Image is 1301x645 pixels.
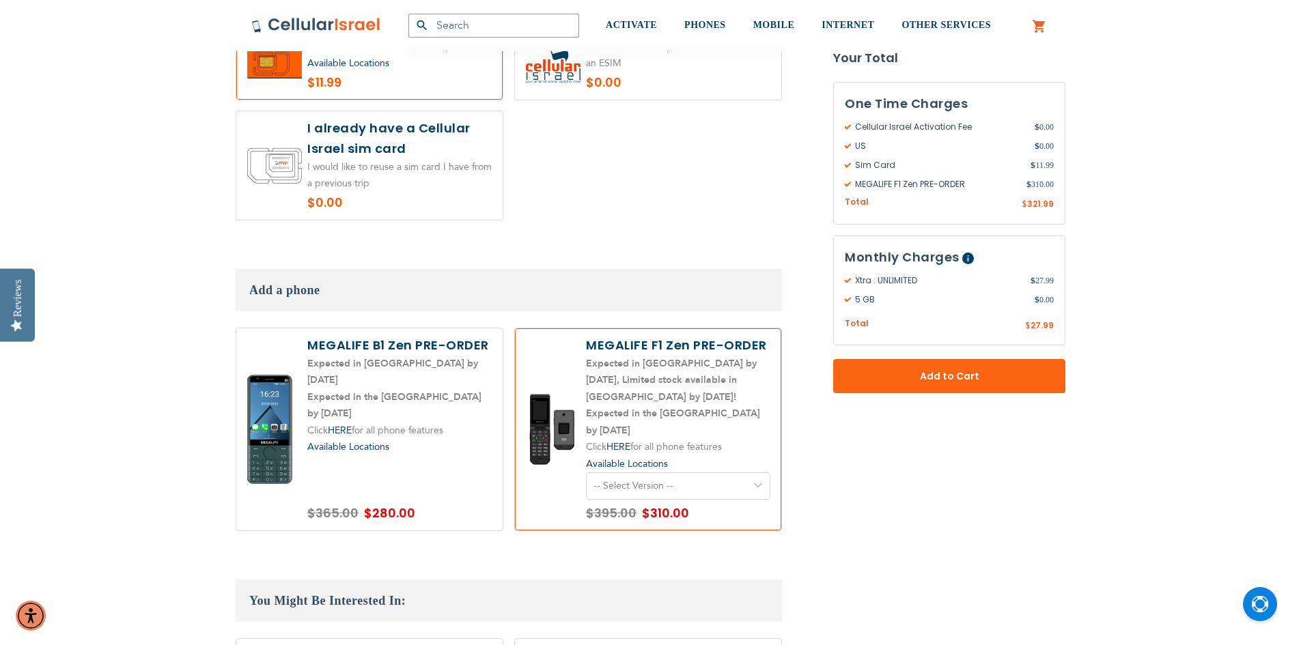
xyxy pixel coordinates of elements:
a: HERE [328,424,352,437]
span: $ [1035,293,1039,306]
img: Cellular Israel Logo [251,17,381,33]
span: You Might Be Interested In: [249,594,406,607]
span: Add a phone [249,283,320,297]
span: 11.99 [1031,159,1054,171]
a: Available Locations [307,57,389,70]
strong: Your Total [833,48,1065,68]
span: 0.00 [1035,121,1054,133]
span: Cellular Israel Activation Fee [845,121,1035,133]
span: Monthly Charges [845,248,960,266]
h3: One Time Charges [845,94,1054,114]
span: $ [1026,178,1031,190]
span: $ [1031,159,1035,171]
span: 0.00 [1035,293,1054,306]
span: 27.99 [1031,319,1054,331]
span: 310.00 [1026,178,1054,190]
span: Help [962,253,974,264]
span: OTHER SERVICES [901,20,991,30]
span: 5 GB [845,293,1035,306]
span: 321.99 [1027,198,1054,210]
span: Total [845,196,869,209]
span: Total [845,317,869,330]
span: Add to Cart [878,369,1020,384]
span: US [845,140,1035,152]
span: $ [1031,274,1035,287]
span: $ [1025,320,1031,332]
span: Sim Card [845,159,1031,171]
span: MOBILE [753,20,795,30]
a: HERE [606,440,630,453]
span: $ [1035,140,1039,152]
span: 0.00 [1035,140,1054,152]
a: Available Locations [586,457,668,470]
span: Xtra : UNLIMITED [845,274,1031,287]
a: Available Locations [307,440,389,453]
button: Add to Cart [833,359,1065,393]
div: Accessibility Menu [16,601,46,631]
span: INTERNET [822,20,874,30]
span: $ [1022,199,1027,211]
span: $ [1035,121,1039,133]
span: MEGALIFE F1 Zen PRE-ORDER [845,178,1026,190]
span: 27.99 [1031,274,1054,287]
div: Reviews [12,279,24,317]
input: Search [408,14,579,38]
span: PHONES [684,20,726,30]
span: ACTIVATE [606,20,657,30]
